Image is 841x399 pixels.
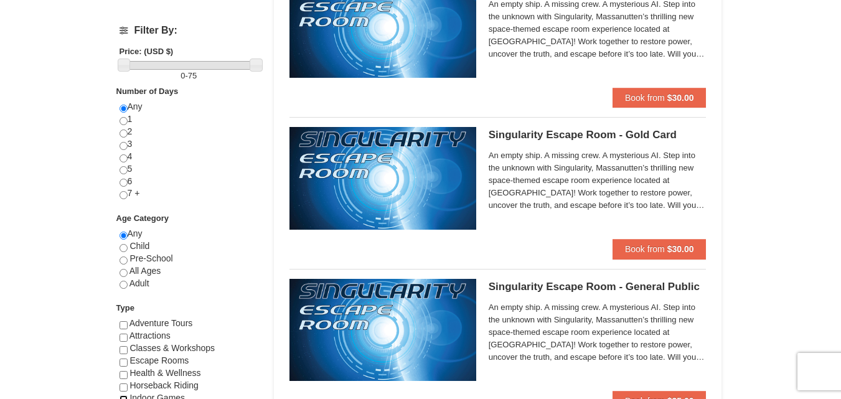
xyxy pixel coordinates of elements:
span: Adult [129,278,149,288]
img: 6619913-513-94f1c799.jpg [289,127,476,229]
span: Escape Rooms [129,355,189,365]
strong: $30.00 [667,244,694,254]
span: Book from [625,244,665,254]
img: 6619913-527-a9527fc8.jpg [289,279,476,381]
span: 0 [181,71,185,80]
div: Any [120,228,258,302]
span: Classes & Workshops [129,343,215,353]
h4: Filter By: [120,25,258,36]
span: An empty ship. A missing crew. A mysterious AI. Step into the unknown with Singularity, Massanutt... [489,301,707,364]
span: Book from [625,93,665,103]
strong: Type [116,303,134,312]
span: Attractions [129,331,171,340]
div: Any 1 2 3 4 5 6 7 + [120,101,258,212]
button: Book from $30.00 [613,88,707,108]
span: Adventure Tours [129,318,193,328]
span: 75 [188,71,197,80]
h5: Singularity Escape Room - General Public [489,281,707,293]
span: Child [129,241,149,251]
button: Book from $30.00 [613,239,707,259]
span: All Ages [129,266,161,276]
span: Horseback Riding [129,380,199,390]
span: An empty ship. A missing crew. A mysterious AI. Step into the unknown with Singularity, Massanutt... [489,149,707,212]
label: - [120,70,258,82]
span: Pre-School [129,253,172,263]
h5: Singularity Escape Room - Gold Card [489,129,707,141]
strong: $30.00 [667,93,694,103]
strong: Age Category [116,214,169,223]
span: Health & Wellness [129,368,200,378]
strong: Price: (USD $) [120,47,174,56]
strong: Number of Days [116,87,179,96]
